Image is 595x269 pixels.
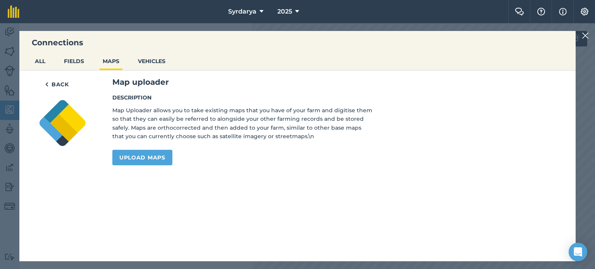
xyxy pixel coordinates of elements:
[277,7,292,16] span: 2025
[537,8,546,15] img: A question mark icon
[580,8,589,15] img: A cog icon
[515,8,524,15] img: Two speech bubbles overlapping with the left bubble in the forefront
[100,54,122,69] button: MAPS
[569,243,587,261] div: Open Intercom Messenger
[38,77,76,92] button: Back
[228,7,256,16] span: Syrdarya
[19,37,576,48] h3: Connections
[112,93,373,102] h4: Description
[112,77,557,87] h3: Map uploader
[582,31,589,40] img: svg+xml;base64,PHN2ZyB4bWxucz0iaHR0cDovL3d3dy53My5vcmcvMjAwMC9zdmciIHdpZHRoPSIyMiIgaGVpZ2h0PSIzMC...
[32,54,48,69] button: ALL
[8,5,19,18] img: fieldmargin Logo
[559,7,567,16] img: svg+xml;base64,PHN2ZyB4bWxucz0iaHR0cDovL3d3dy53My5vcmcvMjAwMC9zdmciIHdpZHRoPSIxNyIgaGVpZ2h0PSIxNy...
[61,54,87,69] button: FIELDS
[45,80,48,89] img: svg+xml;base64,PHN2ZyB4bWxucz0iaHR0cDovL3d3dy53My5vcmcvMjAwMC9zdmciIHdpZHRoPSI5IiBoZWlnaHQ9IjI0Ii...
[112,150,172,165] a: Upload maps
[135,54,169,69] button: VEHICLES
[112,106,373,141] p: Map Uploader allows you to take existing maps that you have of your farm and digitise them so tha...
[38,98,88,148] img: Map uploader logo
